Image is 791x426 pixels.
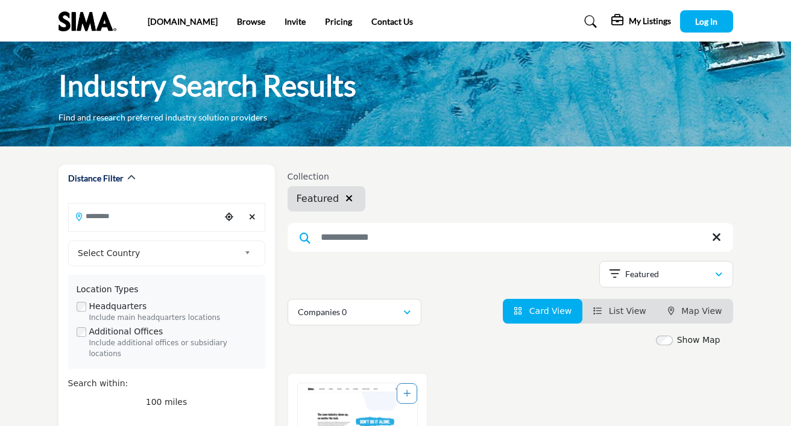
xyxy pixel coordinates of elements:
[681,306,722,316] span: Map View
[89,325,163,338] label: Additional Offices
[573,12,605,31] a: Search
[78,246,239,260] span: Select Country
[58,67,356,104] h1: Industry Search Results
[695,16,717,27] span: Log In
[58,111,267,124] p: Find and research preferred industry solution providers
[680,10,733,33] button: Log In
[148,16,218,27] a: [DOMAIN_NAME]
[69,204,221,228] input: Search Location
[68,377,265,390] div: Search within:
[297,193,339,204] span: Featured
[611,14,671,29] div: My Listings
[89,313,257,324] div: Include main headquarters locations
[593,306,646,316] a: View List
[285,16,306,27] a: Invite
[288,172,366,182] h6: Collection
[58,11,122,31] img: Site Logo
[599,261,733,287] button: Featured
[244,204,261,230] div: Clear search location
[288,299,421,325] button: Companies 0
[237,16,265,27] a: Browse
[77,283,257,296] div: Location Types
[298,306,347,318] p: Companies 0
[657,299,733,324] li: Map View
[582,299,657,324] li: List View
[668,306,722,316] a: Map View
[325,16,352,27] a: Pricing
[89,338,257,360] div: Include additional offices or subsidiary locations
[625,268,659,280] p: Featured
[629,16,671,27] h5: My Listings
[677,334,720,346] label: Show Map
[146,397,188,407] span: 100 miles
[529,306,572,316] span: Card View
[609,306,646,316] span: List View
[89,300,147,313] label: Headquarters
[371,16,413,27] a: Contact Us
[514,306,572,316] a: View Card
[220,204,238,230] div: Choose your current location
[403,389,411,398] a: Add To List
[68,172,124,184] h2: Distance Filter
[503,299,582,324] li: Card View
[288,223,733,252] input: Search Keyword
